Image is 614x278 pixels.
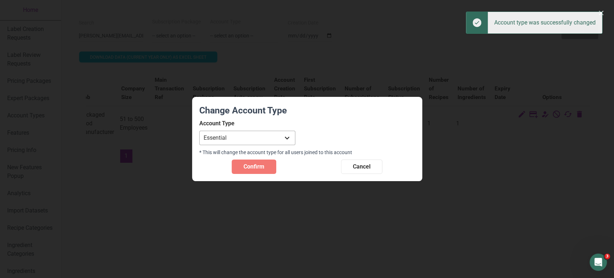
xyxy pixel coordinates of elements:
iframe: Intercom live chat [590,254,607,271]
span: Cancel [353,162,370,171]
label: Account Type [199,120,295,128]
div: * This will change the account type for all users joined to this account [199,148,415,157]
div: Account type was successfully changed [488,12,602,33]
button: Confirm [232,160,276,174]
span: Confirm [244,162,264,171]
button: Cancel [341,160,382,174]
h3: Change Account Type [199,104,415,120]
span: 3 [604,254,610,259]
